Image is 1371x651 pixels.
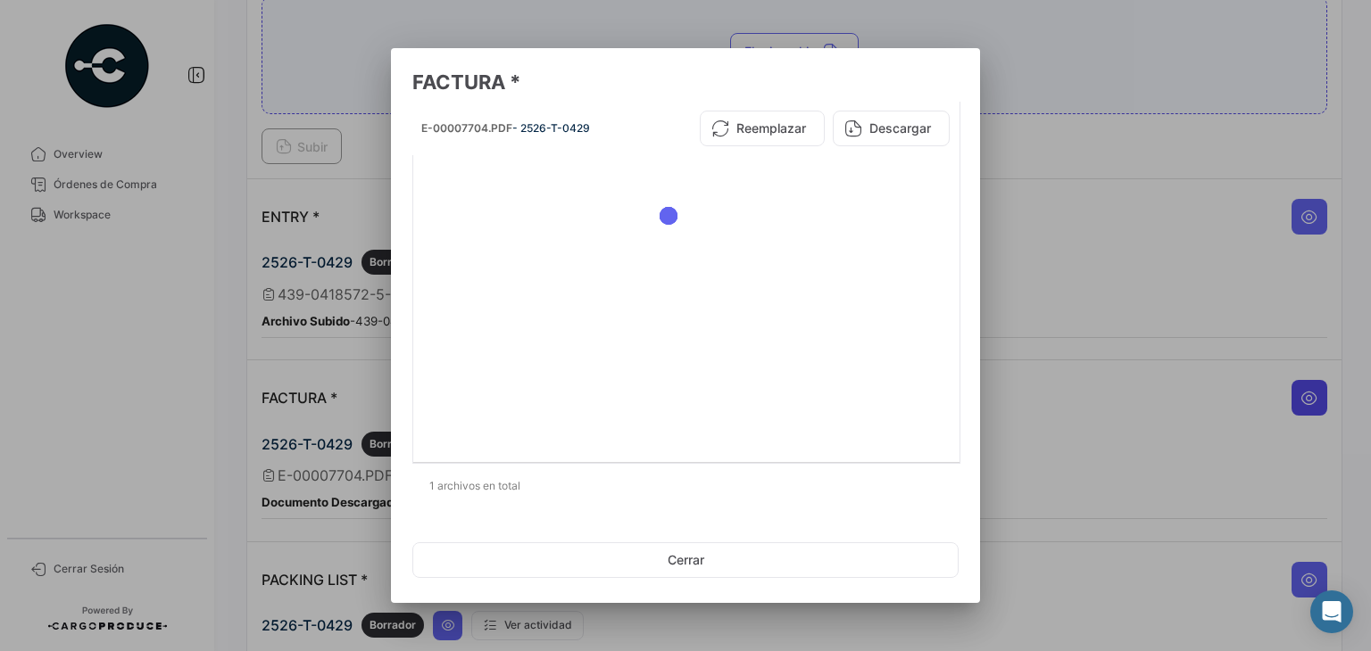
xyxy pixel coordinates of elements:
button: Cerrar [412,542,959,578]
h3: FACTURA * [412,70,959,95]
span: - 2526-T-0429 [512,121,590,135]
div: 1 archivos en total [412,464,959,508]
span: E-00007704.PDF [421,121,512,135]
button: Reemplazar [700,111,825,146]
div: Abrir Intercom Messenger [1310,590,1353,633]
button: Descargar [833,111,950,146]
